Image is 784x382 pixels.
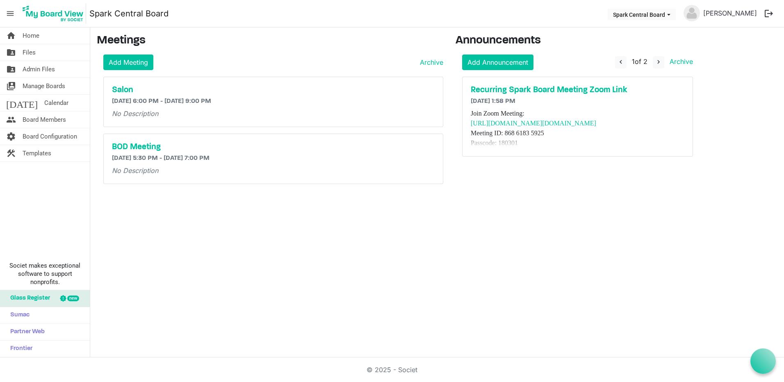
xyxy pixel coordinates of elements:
span: of 2 [632,57,647,66]
p: Join Zoom Meeting: Meeting ID: 868 6183 5925 Passcode: 180301 [471,109,684,148]
span: Glass Register [6,290,50,307]
span: Partner Web [6,324,45,340]
span: Societ makes exceptional software to support nonprofits. [4,261,86,286]
a: Salon [112,85,435,95]
span: Board Configuration [23,128,77,145]
span: navigate_before [617,58,624,66]
a: [URL][DOMAIN_NAME][DOMAIN_NAME] [471,120,596,127]
h3: Meetings [97,34,443,48]
img: no-profile-picture.svg [684,5,700,21]
span: Templates [23,145,51,161]
button: Spark Central Board dropdownbutton [608,9,676,20]
h6: [DATE] 6:00 PM - [DATE] 9:00 PM [112,98,435,105]
h6: [DATE] 5:30 PM - [DATE] 7:00 PM [112,155,435,162]
span: menu [2,6,18,21]
span: people [6,111,16,128]
a: BOD Meeting [112,142,435,152]
span: folder_shared [6,61,16,77]
span: folder_shared [6,44,16,61]
a: Archive [666,57,693,66]
a: © 2025 - Societ [367,366,417,374]
p: No Description [112,166,435,175]
span: Sumac [6,307,30,323]
a: Spark Central Board [89,5,169,22]
button: navigate_next [653,56,664,68]
span: Board Members [23,111,66,128]
a: Archive [417,57,443,67]
span: 1 [632,57,635,66]
span: settings [6,128,16,145]
span: construction [6,145,16,161]
a: [PERSON_NAME] [700,5,760,21]
div: new [67,296,79,301]
a: Add Announcement [462,55,533,70]
span: navigate_next [655,58,662,66]
span: Calendar [44,95,68,111]
a: Add Meeting [103,55,153,70]
img: My Board View Logo [20,3,86,24]
span: Files [23,44,36,61]
button: navigate_before [615,56,627,68]
h3: Announcements [456,34,700,48]
span: switch_account [6,78,16,94]
p: No Description [112,109,435,118]
span: Manage Boards [23,78,65,94]
span: Frontier [6,341,32,357]
a: Recurring Spark Board Meeting Zoom Link [471,85,684,95]
span: Home [23,27,39,44]
span: [DATE] [6,95,38,111]
span: [DATE] 1:58 PM [471,98,515,105]
button: logout [760,5,777,22]
span: Admin Files [23,61,55,77]
a: My Board View Logo [20,3,89,24]
span: home [6,27,16,44]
